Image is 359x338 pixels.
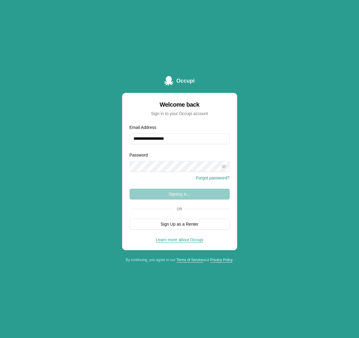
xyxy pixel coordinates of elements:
[196,175,229,181] button: Forgot password?
[130,153,148,157] label: Password
[164,76,195,86] a: Occupi
[210,258,232,262] a: Privacy Policy
[130,100,230,109] div: Welcome back
[176,258,203,262] a: Terms of Service
[130,111,230,117] div: Sign in to your Occupi account
[175,207,185,212] span: Or
[176,77,195,85] span: Occupi
[130,125,156,130] label: Email Address
[122,257,237,262] div: By continuing, you agree to our and .
[156,237,203,242] a: Learn more about Occupi
[130,219,230,230] button: Sign Up as a Renter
